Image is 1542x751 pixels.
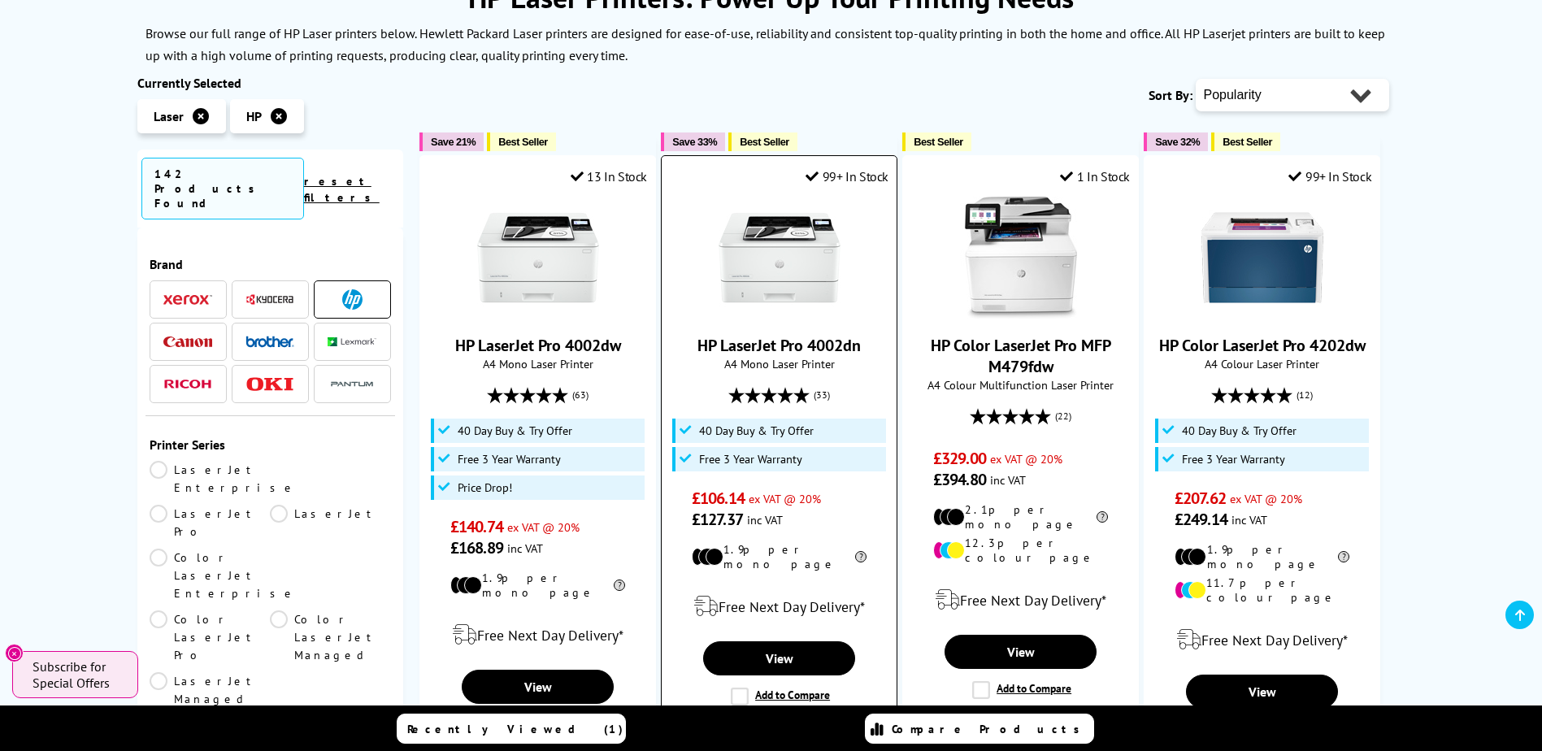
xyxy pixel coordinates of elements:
a: Recently Viewed (1) [397,714,626,744]
span: Free 3 Year Warranty [1182,453,1285,466]
span: 40 Day Buy & Try Offer [458,424,572,437]
span: 40 Day Buy & Try Offer [1182,424,1297,437]
img: Canon [163,336,212,347]
img: HP Color LaserJet Pro MFP M479fdw [960,197,1082,319]
a: HP LaserJet Pro 4002dn [719,306,840,322]
span: Brand [150,256,392,272]
div: modal_delivery [428,612,647,658]
li: 1.9p per mono page [692,542,867,571]
a: View [945,635,1096,669]
span: A4 Mono Laser Printer [670,356,888,371]
span: 40 Day Buy & Try Offer [699,424,814,437]
a: HP [328,289,376,310]
span: ex VAT @ 20% [507,519,580,535]
a: Lexmark [328,332,376,352]
button: Best Seller [487,132,556,151]
div: modal_delivery [1153,617,1371,662]
span: Price Drop! [458,481,512,494]
a: Pantum [328,374,376,394]
a: View [1186,675,1337,709]
div: Currently Selected [137,75,404,91]
span: A4 Colour Laser Printer [1153,356,1371,371]
button: Best Seller [728,132,797,151]
span: £106.14 [692,488,745,509]
span: Compare Products [892,722,1088,736]
label: Add to Compare [972,681,1071,699]
span: £394.80 [933,469,986,490]
div: 99+ In Stock [1288,168,1371,184]
div: modal_delivery [911,577,1130,623]
a: Kyocera [245,289,294,310]
a: View [462,670,613,704]
a: Color LaserJet Pro [150,610,271,664]
a: HP Color LaserJet Pro 4202dw [1159,335,1366,356]
a: reset filters [304,174,380,205]
img: HP LaserJet Pro 4002dn [719,197,840,319]
span: £127.37 [692,509,743,530]
span: Best Seller [498,136,548,148]
span: inc VAT [1231,512,1267,527]
a: HP LaserJet Pro 4002dn [697,335,861,356]
img: Brother [245,336,294,347]
span: Save 32% [1155,136,1200,148]
span: A4 Colour Multifunction Laser Printer [911,377,1130,393]
a: Ricoh [163,374,212,394]
a: Brother [245,332,294,352]
img: Ricoh [163,380,212,389]
span: A4 Mono Laser Printer [428,356,647,371]
a: LaserJet Pro [150,505,271,540]
a: HP LaserJet Pro 4002dw [455,335,621,356]
span: Recently Viewed (1) [407,722,623,736]
span: ex VAT @ 20% [990,451,1062,467]
a: Canon [163,332,212,352]
span: Save 33% [672,136,717,148]
li: 11.7p per colour page [1175,575,1349,605]
div: 1 In Stock [1060,168,1130,184]
span: ex VAT @ 20% [1230,491,1302,506]
span: inc VAT [990,472,1026,488]
span: 142 Products Found [141,158,304,219]
a: View [703,641,854,675]
span: £249.14 [1175,509,1227,530]
img: HP LaserJet Pro 4002dw [477,197,599,319]
img: HP Color LaserJet Pro 4202dw [1201,197,1323,319]
span: £140.74 [450,516,503,537]
span: Subscribe for Special Offers [33,658,122,691]
img: HP [342,289,363,310]
span: Best Seller [740,136,789,148]
button: Close [5,644,24,662]
a: HP Color LaserJet Pro MFP M479fdw [931,335,1111,377]
span: HP [246,108,262,124]
span: (63) [572,380,589,410]
span: ex VAT @ 20% [749,491,821,506]
a: HP Color LaserJet Pro 4202dw [1201,306,1323,322]
a: Color LaserJet Managed [270,610,391,664]
button: Save 32% [1144,132,1208,151]
span: inc VAT [507,540,543,556]
li: 12.3p per colour page [933,536,1108,565]
button: Best Seller [1211,132,1280,151]
a: Xerox [163,289,212,310]
span: Best Seller [914,136,963,148]
span: Free 3 Year Warranty [699,453,802,466]
a: OKI [245,374,294,394]
li: 2.1p per mono page [933,502,1108,532]
p: Browse our full range of HP Laser printers below. Hewlett Packard Laser printers are designed for... [146,25,1385,63]
a: HP LaserJet Pro 4002dw [477,306,599,322]
span: Save 21% [431,136,476,148]
span: inc VAT [747,512,783,527]
span: £329.00 [933,448,986,469]
li: 1.9p per mono page [1175,542,1349,571]
a: LaserJet Managed [150,672,271,708]
button: Best Seller [902,132,971,151]
span: £207.62 [1175,488,1226,509]
a: Compare Products [865,714,1094,744]
a: LaserJet [270,505,391,540]
span: (12) [1297,380,1313,410]
span: Laser [154,108,184,124]
img: OKI [245,377,294,391]
span: (22) [1055,401,1071,432]
span: Sort By: [1149,87,1192,103]
span: (33) [814,380,830,410]
div: 99+ In Stock [806,168,888,184]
